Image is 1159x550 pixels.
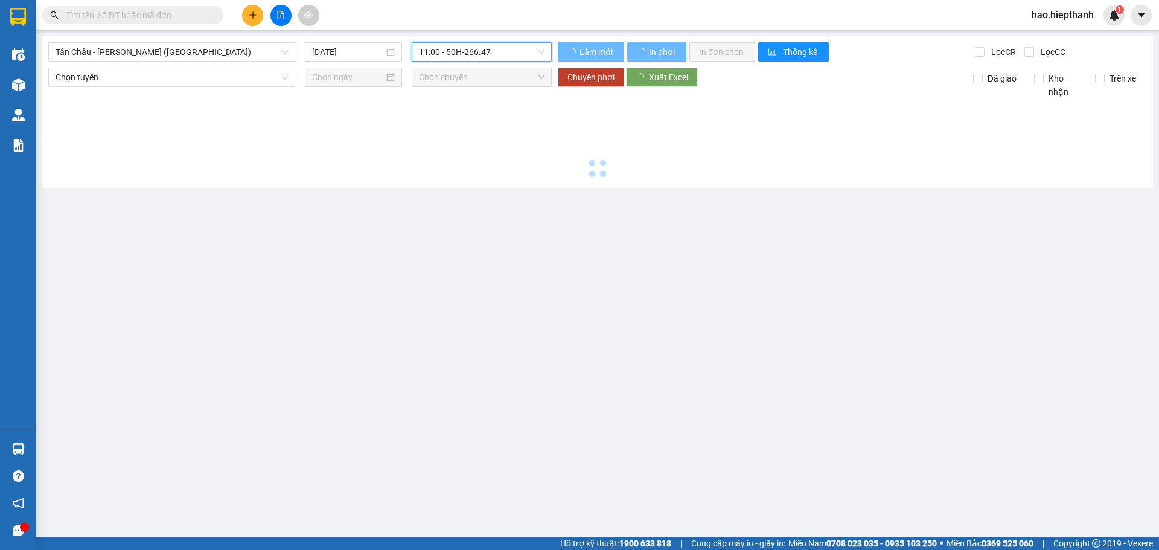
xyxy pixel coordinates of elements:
[626,68,698,87] button: Xuất Excel
[982,539,1033,548] strong: 0369 525 060
[637,48,647,56] span: loading
[66,8,209,22] input: Tìm tên, số ĐT hoặc mã đơn
[636,73,649,82] span: loading
[986,45,1018,59] span: Lọc CR
[689,42,755,62] button: In đơn chọn
[940,541,943,546] span: ⚪️
[270,5,292,26] button: file-add
[12,443,25,455] img: warehouse-icon
[627,42,686,62] button: In phơi
[1131,5,1152,26] button: caret-down
[788,537,937,550] span: Miền Nam
[12,109,25,121] img: warehouse-icon
[567,48,578,56] span: loading
[826,539,937,548] strong: 0708 023 035 - 0935 103 250
[680,537,682,550] span: |
[691,537,785,550] span: Cung cấp máy in - giấy in:
[560,537,671,550] span: Hỗ trợ kỹ thuật:
[1105,72,1141,85] span: Trên xe
[56,43,288,61] span: Tân Châu - Hồ Chí Minh (Giường)
[558,68,624,87] button: Chuyển phơi
[12,139,25,152] img: solution-icon
[312,45,384,59] input: 15/10/2025
[249,11,257,19] span: plus
[1036,45,1067,59] span: Lọc CC
[1116,5,1124,14] sup: 1
[242,5,263,26] button: plus
[1044,72,1086,98] span: Kho nhận
[558,42,624,62] button: Làm mới
[12,78,25,91] img: warehouse-icon
[768,48,778,57] span: bar-chart
[1109,10,1120,21] img: icon-new-feature
[649,71,688,84] span: Xuất Excel
[12,48,25,61] img: warehouse-icon
[649,45,677,59] span: In phơi
[276,11,285,19] span: file-add
[312,71,384,84] input: Chọn ngày
[50,11,59,19] span: search
[304,11,313,19] span: aim
[13,470,24,482] span: question-circle
[983,72,1021,85] span: Đã giao
[298,5,319,26] button: aim
[1042,537,1044,550] span: |
[10,8,26,26] img: logo-vxr
[1117,5,1122,14] span: 1
[419,68,544,86] span: Chọn chuyến
[56,68,288,86] span: Chọn tuyến
[419,43,544,61] span: 11:00 - 50H-266.47
[619,539,671,548] strong: 1900 633 818
[758,42,829,62] button: bar-chartThống kê
[13,497,24,509] span: notification
[1092,539,1100,548] span: copyright
[947,537,1033,550] span: Miền Bắc
[1022,7,1103,22] span: hao.hiepthanh
[579,45,615,59] span: Làm mới
[13,525,24,536] span: message
[783,45,819,59] span: Thống kê
[1136,10,1147,21] span: caret-down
